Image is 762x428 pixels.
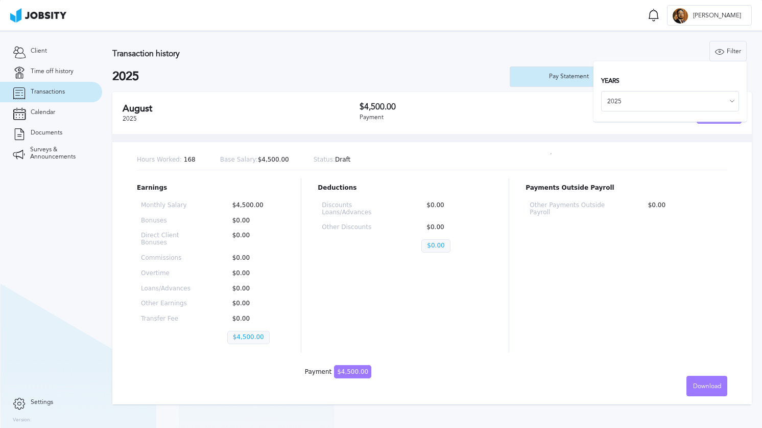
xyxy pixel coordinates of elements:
[227,331,270,344] p: $4,500.00
[141,300,195,307] p: Other Earnings
[31,68,74,75] span: Time off history
[31,48,47,55] span: Client
[227,232,281,246] p: $0.00
[227,255,281,262] p: $0.00
[141,270,195,277] p: Overtime
[137,156,196,164] p: 168
[322,224,389,231] p: Other Discounts
[141,285,195,292] p: Loans/Advances
[31,399,53,406] span: Settings
[227,300,281,307] p: $0.00
[360,102,551,111] h3: $4,500.00
[112,70,510,84] h2: 2025
[227,217,281,224] p: $0.00
[360,114,551,121] div: Payment
[601,91,739,111] input: Filter by year
[322,202,389,216] p: Discounts Loans/Advances
[227,270,281,277] p: $0.00
[31,88,65,96] span: Transactions
[710,41,746,62] div: Filter
[305,369,371,376] div: Payment
[421,239,450,253] p: $0.00
[137,156,182,163] span: Hours Worked:
[31,109,55,116] span: Calendar
[510,66,628,87] button: Pay Statement
[31,129,62,137] span: Documents
[141,316,195,323] p: Transfer Fee
[112,49,459,58] h3: Transaction history
[693,383,721,390] span: Download
[314,156,351,164] p: Draft
[10,8,66,22] img: ab4bad089aa723f57921c736e9817d99.png
[227,316,281,323] p: $0.00
[544,73,594,80] div: Pay Statement
[673,8,688,24] div: L
[227,285,281,292] p: $0.00
[123,103,360,114] h2: August
[220,156,289,164] p: $4,500.00
[526,185,727,192] p: Payments Outside Payroll
[334,365,371,378] span: $4,500.00
[141,217,195,224] p: Bonuses
[686,376,727,396] button: Download
[318,185,492,192] p: Deductions
[220,156,258,163] span: Base Salary:
[697,103,742,124] button: Hide Details
[141,202,195,209] p: Monthly Salary
[643,202,723,216] p: $0.00
[688,12,746,19] span: [PERSON_NAME]
[421,224,488,231] p: $0.00
[314,156,335,163] span: Status:
[13,417,32,423] label: Version:
[601,78,739,85] h3: Years
[30,146,89,161] span: Surveys & Announcements
[141,232,195,246] p: Direct Client Bonuses
[137,185,284,192] p: Earnings
[709,41,747,61] button: Filter
[227,202,281,209] p: $4,500.00
[141,255,195,262] p: Commissions
[530,202,610,216] p: Other Payments Outside Payroll
[123,115,137,122] span: 2025
[421,202,488,216] p: $0.00
[667,5,752,26] button: L[PERSON_NAME]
